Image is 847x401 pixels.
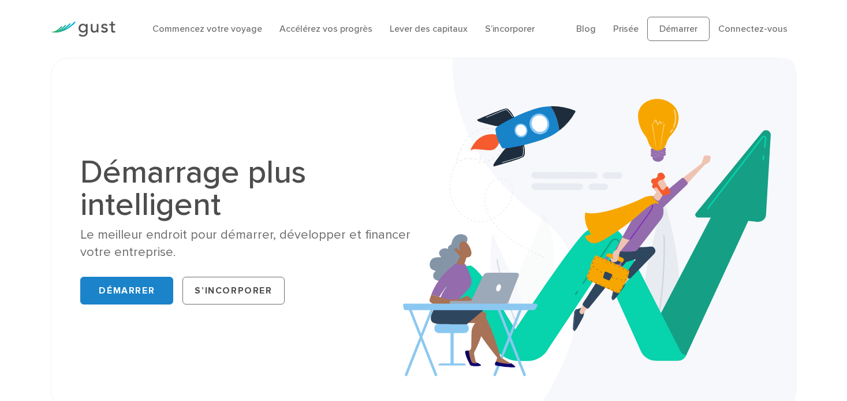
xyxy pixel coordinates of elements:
a: Démarrer [80,277,173,305]
a: Connectez-vous [718,23,788,34]
a: Blog [576,23,596,34]
div: Le meilleur endroit pour démarrer, développer et financer votre entreprise. [80,227,415,261]
img: Gust Logo [51,21,115,37]
a: Prisée [613,23,639,34]
a: Commencez votre voyage [152,23,262,34]
a: Lever des capitaux [390,23,468,34]
a: Accélérez vos progrès [279,23,372,34]
a: S’incorporer [182,277,284,305]
a: Démarrer [647,17,710,41]
a: S’incorporer [485,23,535,34]
h1: Démarrage plus intelligent [80,156,415,221]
